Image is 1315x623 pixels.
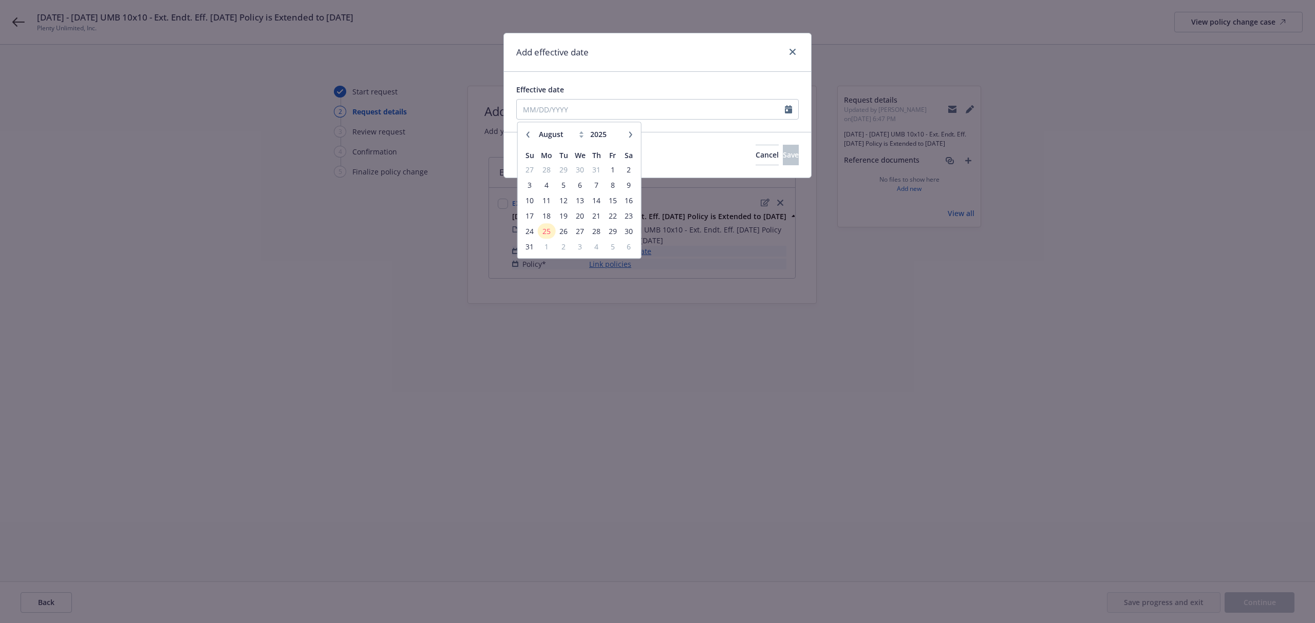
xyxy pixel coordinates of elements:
[516,46,589,59] h1: Add effective date
[538,223,555,239] td: 25
[622,225,635,238] span: 30
[523,240,537,253] span: 31
[590,194,604,207] span: 14
[756,150,779,160] span: Cancel
[590,209,604,222] span: 21
[523,225,537,238] span: 24
[756,145,779,165] button: Cancel
[522,192,538,208] td: 10
[539,163,554,176] span: 28
[592,150,601,160] span: Th
[538,208,555,223] td: 18
[539,209,554,222] span: 18
[522,162,538,177] td: 27
[573,194,588,207] span: 13
[606,163,619,176] span: 1
[541,150,552,160] span: Mo
[556,179,570,191] span: 5
[606,179,619,191] span: 8
[605,239,621,254] td: 5
[572,223,589,239] td: 27
[539,240,554,253] span: 1
[622,209,635,222] span: 23
[556,209,570,222] span: 19
[622,163,635,176] span: 2
[572,177,589,192] td: 6
[539,179,554,191] span: 4
[538,162,555,177] td: 28
[522,223,538,239] td: 24
[555,177,571,192] td: 5
[522,208,538,223] td: 17
[523,194,537,207] span: 10
[523,163,537,176] span: 27
[522,239,538,254] td: 31
[572,162,589,177] td: 30
[621,239,636,254] td: 6
[606,225,619,238] span: 29
[606,194,619,207] span: 15
[625,150,633,160] span: Sa
[606,209,619,222] span: 22
[622,179,635,191] span: 9
[556,225,570,238] span: 26
[605,208,621,223] td: 22
[589,223,605,239] td: 28
[573,225,588,238] span: 27
[538,177,555,192] td: 4
[572,208,589,223] td: 20
[605,223,621,239] td: 29
[785,105,792,113] svg: Calendar
[523,209,537,222] span: 17
[783,145,799,165] button: Save
[539,194,554,207] span: 11
[621,162,636,177] td: 2
[606,240,619,253] span: 5
[573,163,588,176] span: 30
[555,208,571,223] td: 19
[605,192,621,208] td: 15
[589,192,605,208] td: 14
[538,192,555,208] td: 11
[589,162,605,177] td: 31
[555,239,571,254] td: 2
[517,100,785,119] input: MM/DD/YYYY
[590,179,604,191] span: 7
[605,162,621,177] td: 1
[589,177,605,192] td: 7
[572,239,589,254] td: 3
[609,150,616,160] span: Fr
[555,192,571,208] td: 12
[621,192,636,208] td: 16
[590,225,604,238] span: 28
[538,239,555,254] td: 1
[621,208,636,223] td: 23
[589,208,605,223] td: 21
[523,179,537,191] span: 3
[622,194,635,207] span: 16
[621,177,636,192] td: 9
[622,240,635,253] span: 6
[573,240,588,253] span: 3
[516,85,564,94] span: Effective date
[539,225,554,238] span: 25
[556,194,570,207] span: 12
[559,150,568,160] span: Tu
[589,239,605,254] td: 4
[621,223,636,239] td: 30
[556,163,570,176] span: 29
[590,163,604,176] span: 31
[556,240,570,253] span: 2
[572,192,589,208] td: 13
[605,177,621,192] td: 8
[575,150,586,160] span: We
[555,223,571,239] td: 26
[525,150,534,160] span: Su
[573,209,588,222] span: 20
[573,179,588,191] span: 6
[522,177,538,192] td: 3
[590,240,604,253] span: 4
[555,162,571,177] td: 29
[786,46,799,58] a: close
